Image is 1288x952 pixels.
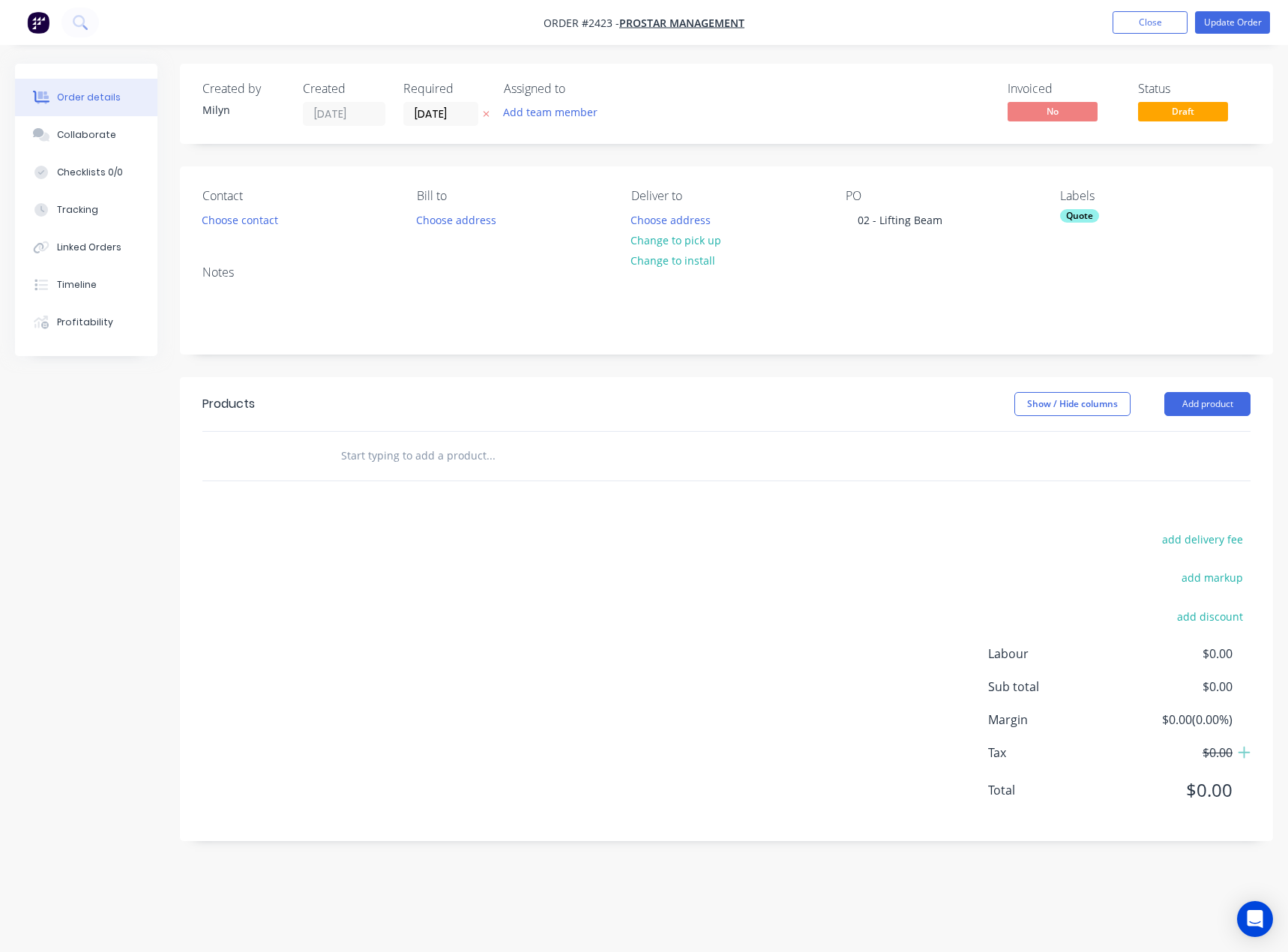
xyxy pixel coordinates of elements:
button: Choose contact [194,209,286,229]
div: Notes [202,265,1251,280]
span: No [1008,102,1098,121]
div: Open Intercom Messenger [1237,901,1273,937]
button: Timeline [15,266,157,304]
div: Collaborate [57,128,116,142]
div: Status [1138,82,1251,96]
button: Add product [1164,392,1251,416]
div: Created [303,82,385,96]
button: Add team member [496,102,606,122]
span: $0.00 [1122,678,1233,696]
div: 02 - Lifting Beam [846,209,954,231]
button: Profitability [15,304,157,341]
a: ProStar Management [619,16,744,30]
div: Order details [57,91,121,104]
div: Contact [202,189,393,203]
span: $0.00 [1122,744,1233,762]
input: Start typing to add a product... [340,441,640,471]
div: Products [202,395,255,413]
div: Milyn [202,102,285,118]
div: Timeline [57,278,97,292]
button: Choose address [409,209,505,229]
span: Order #2423 - [544,16,619,30]
div: Quote [1060,209,1099,223]
span: $0.00 [1122,645,1233,663]
span: Total [988,781,1122,799]
button: Update Order [1195,11,1270,34]
button: Linked Orders [15,229,157,266]
button: Order details [15,79,157,116]
button: Tracking [15,191,157,229]
span: Margin [988,711,1122,729]
div: Invoiced [1008,82,1120,96]
div: Assigned to [504,82,654,96]
div: Required [403,82,486,96]
button: Change to pick up [623,230,729,250]
button: Close [1113,11,1188,34]
span: Labour [988,645,1122,663]
button: Choose address [623,209,719,229]
button: add markup [1173,567,1251,588]
div: Bill to [417,189,607,203]
span: $0.00 ( 0.00 %) [1122,711,1233,729]
div: Tracking [57,203,98,217]
button: Collaborate [15,116,157,154]
span: Draft [1138,102,1228,121]
div: Profitability [57,316,113,329]
div: Linked Orders [57,241,121,254]
span: $0.00 [1122,777,1233,804]
span: Tax [988,744,1122,762]
div: Deliver to [631,189,822,203]
div: Created by [202,82,285,96]
button: Change to install [623,250,723,271]
div: Labels [1060,189,1251,203]
div: PO [846,189,1036,203]
button: add discount [1169,606,1251,626]
button: Add team member [504,102,606,122]
button: Show / Hide columns [1014,392,1131,416]
img: Factory [27,11,49,34]
span: Sub total [988,678,1122,696]
button: add delivery fee [1154,529,1251,549]
button: Checklists 0/0 [15,154,157,191]
div: Checklists 0/0 [57,166,123,179]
